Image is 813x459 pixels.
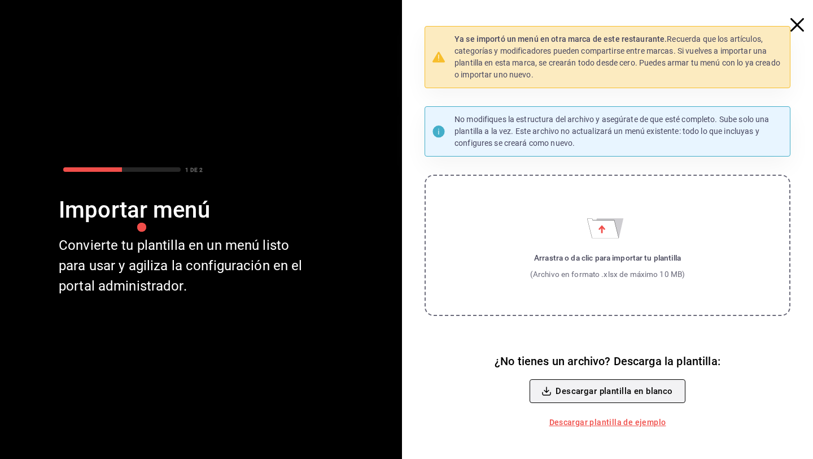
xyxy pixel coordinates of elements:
div: 1 DE 2 [185,166,203,174]
div: Importar menú [59,194,312,226]
div: Arrastra o da clic para importar tu plantilla [530,252,685,263]
button: Descargar plantilla en blanco [530,379,685,403]
p: Recuerda que los artículos, categorías y modificadores pueden compartirse entre marcas. Si vuelve... [454,33,783,81]
div: Convierte tu plantilla en un menú listo para usar y agiliza la configuración en el portal adminis... [59,235,312,296]
h6: ¿No tienes un archivo? Descarga la plantilla: [495,352,720,370]
strong: Ya se importó un menú en otra marca de este restaurante. [454,34,667,44]
label: Importar menú [425,175,790,316]
p: No modifiques la estructura del archivo y asegúrate de que esté completo. Sube solo una plantilla... [454,114,783,149]
a: Descargar plantilla de ejemplo [545,412,671,433]
div: (Archivo en formato .xlsx de máximo 10 MB) [530,269,685,280]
